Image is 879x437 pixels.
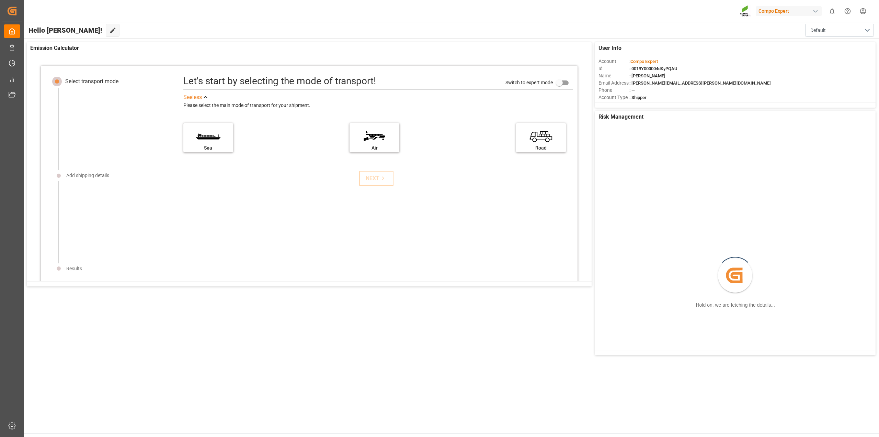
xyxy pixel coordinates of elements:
div: See less [183,93,202,101]
button: NEXT [359,171,393,186]
div: Road [520,144,562,152]
img: Screenshot%202023-09-29%20at%2010.02.21.png_1712312052.png [740,5,751,17]
span: Hello [PERSON_NAME]! [28,24,102,37]
span: Default [810,27,826,34]
button: Compo Expert [756,4,824,18]
button: Help Center [840,3,855,19]
button: open menu [805,24,874,37]
span: Account Type [598,94,629,101]
span: Phone [598,87,629,94]
div: Compo Expert [756,6,822,16]
span: : Shipper [629,95,647,100]
span: Email Address [598,79,629,87]
span: Risk Management [598,113,643,121]
span: : [PERSON_NAME] [629,73,665,78]
div: Hold on, we are fetching the details... [696,302,775,309]
span: : — [629,88,635,93]
div: Select transport mode [65,77,118,86]
div: Add shipping details [66,172,109,179]
div: Air [353,144,396,152]
span: : 0019Y000004dKyPQAU [629,66,677,71]
div: Please select the main mode of transport for your shipment. [183,101,573,110]
span: User Info [598,44,621,52]
div: NEXT [366,174,387,183]
button: show 0 new notifications [824,3,840,19]
span: : [PERSON_NAME][EMAIL_ADDRESS][PERSON_NAME][DOMAIN_NAME] [629,80,771,86]
div: Let's start by selecting the mode of transport! [183,74,376,88]
span: Account [598,58,629,65]
div: Results [66,265,82,272]
span: : [629,59,658,64]
span: Emission Calculator [30,44,79,52]
div: Sea [187,144,230,152]
span: Name [598,72,629,79]
span: Switch to expert mode [505,80,553,85]
span: Id [598,65,629,72]
span: Compo Expert [630,59,658,64]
